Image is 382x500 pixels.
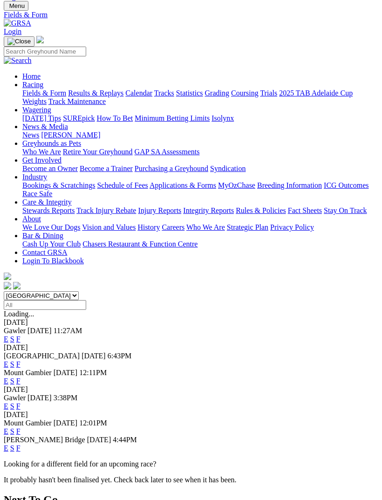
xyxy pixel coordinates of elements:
[4,436,85,444] span: [PERSON_NAME] Bridge
[4,444,8,452] a: E
[22,164,78,172] a: Become an Owner
[27,394,52,402] span: [DATE]
[10,402,14,410] a: S
[324,181,368,189] a: ICG Outcomes
[36,36,44,43] img: logo-grsa-white.png
[176,89,203,97] a: Statistics
[4,327,26,335] span: Gawler
[4,335,8,343] a: E
[4,343,378,352] div: [DATE]
[4,360,8,368] a: E
[4,47,86,56] input: Search
[68,89,123,97] a: Results & Replays
[108,352,132,360] span: 6:43PM
[22,181,95,189] a: Bookings & Scratchings
[22,248,67,256] a: Contact GRSA
[13,282,20,289] img: twitter.svg
[22,114,61,122] a: [DATE] Tips
[4,402,8,410] a: E
[4,56,32,65] img: Search
[27,327,52,335] span: [DATE]
[257,181,322,189] a: Breeding Information
[97,114,133,122] a: How To Bet
[205,89,229,97] a: Grading
[22,198,72,206] a: Care & Integrity
[22,240,378,248] div: Bar & Dining
[97,181,148,189] a: Schedule of Fees
[22,81,43,89] a: Racing
[231,89,259,97] a: Coursing
[227,223,268,231] a: Strategic Plan
[41,131,100,139] a: [PERSON_NAME]
[135,164,208,172] a: Purchasing a Greyhound
[22,223,80,231] a: We Love Our Dogs
[54,327,82,335] span: 11:27AM
[4,318,378,327] div: [DATE]
[137,223,160,231] a: History
[22,89,378,106] div: Racing
[22,156,61,164] a: Get Involved
[4,310,34,318] span: Loading...
[22,257,84,265] a: Login To Blackbook
[22,148,378,156] div: Greyhounds as Pets
[10,377,14,385] a: S
[22,215,41,223] a: About
[4,427,8,435] a: E
[22,232,63,240] a: Bar & Dining
[48,97,106,105] a: Track Maintenance
[270,223,314,231] a: Privacy Policy
[16,402,20,410] a: F
[4,460,378,468] p: Looking for a different field for an upcoming race?
[22,223,378,232] div: About
[4,369,52,377] span: Mount Gambier
[22,139,81,147] a: Greyhounds as Pets
[82,223,136,231] a: Vision and Values
[4,419,52,427] span: Mount Gambier
[16,360,20,368] a: F
[22,164,378,173] div: Get Involved
[4,411,378,419] div: [DATE]
[113,436,137,444] span: 4:44PM
[54,369,78,377] span: [DATE]
[22,97,47,105] a: Weights
[4,36,34,47] button: Toggle navigation
[9,2,25,9] span: Menu
[63,114,95,122] a: SUREpick
[22,190,52,198] a: Race Safe
[87,436,111,444] span: [DATE]
[150,181,216,189] a: Applications & Forms
[22,106,51,114] a: Wagering
[76,206,136,214] a: Track Injury Rebate
[260,89,277,97] a: Trials
[63,148,133,156] a: Retire Your Greyhound
[288,206,322,214] a: Fact Sheets
[22,148,61,156] a: Who We Are
[7,38,31,45] img: Close
[22,181,378,198] div: Industry
[125,89,152,97] a: Calendar
[4,476,237,484] partial: It probably hasn't been finalised yet. Check back later to see when it has been.
[186,223,225,231] a: Who We Are
[54,419,78,427] span: [DATE]
[16,444,20,452] a: F
[80,164,133,172] a: Become a Trainer
[10,360,14,368] a: S
[22,206,75,214] a: Stewards Reports
[79,419,107,427] span: 12:01PM
[4,352,80,360] span: [GEOGRAPHIC_DATA]
[4,377,8,385] a: E
[279,89,353,97] a: 2025 TAB Adelaide Cup
[22,131,378,139] div: News & Media
[22,131,39,139] a: News
[82,240,198,248] a: Chasers Restaurant & Function Centre
[4,300,86,310] input: Select date
[10,444,14,452] a: S
[210,164,246,172] a: Syndication
[135,114,210,122] a: Minimum Betting Limits
[135,148,200,156] a: GAP SA Assessments
[79,369,107,377] span: 12:11PM
[324,206,367,214] a: Stay On Track
[16,377,20,385] a: F
[16,335,20,343] a: F
[10,335,14,343] a: S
